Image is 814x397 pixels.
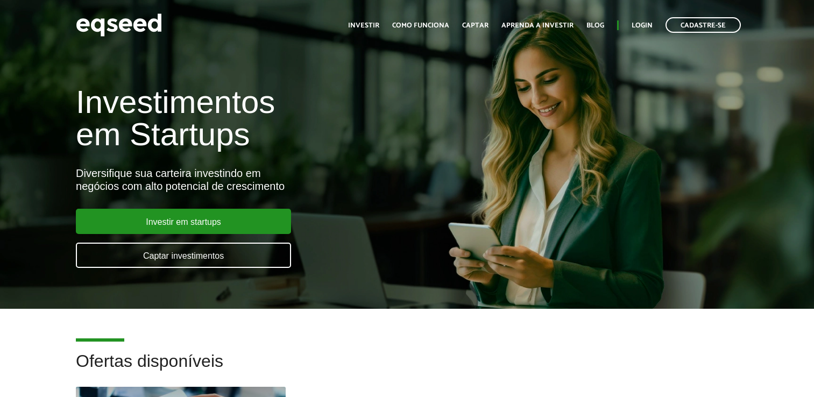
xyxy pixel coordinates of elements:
h1: Investimentos em Startups [76,86,467,151]
a: Investir em startups [76,209,291,234]
a: Cadastre-se [666,17,741,33]
img: EqSeed [76,11,162,39]
a: Login [632,22,653,29]
div: Diversifique sua carteira investindo em negócios com alto potencial de crescimento [76,167,467,193]
a: Blog [586,22,604,29]
a: Aprenda a investir [501,22,574,29]
h2: Ofertas disponíveis [76,352,738,387]
a: Investir [348,22,379,29]
a: Captar [462,22,489,29]
a: Captar investimentos [76,243,291,268]
a: Como funciona [392,22,449,29]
